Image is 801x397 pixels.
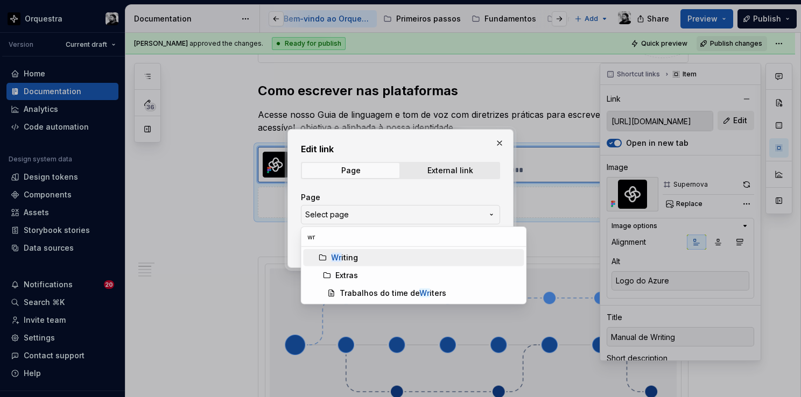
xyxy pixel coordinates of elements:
[335,270,358,281] div: Extras
[301,227,526,246] input: Search in pages...
[340,288,446,299] div: Trabalhos do time de iters
[419,288,430,297] mark: Wr
[331,252,358,263] div: iting
[301,247,526,304] div: Search in pages...
[331,253,341,262] mark: Wr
